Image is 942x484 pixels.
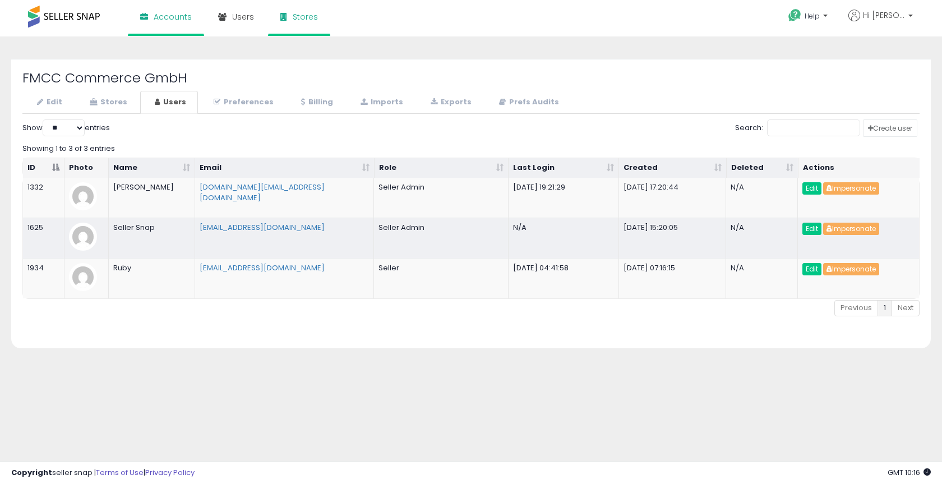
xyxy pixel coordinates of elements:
i: Get Help [788,8,802,22]
th: Email: activate to sort column ascending [195,158,375,178]
td: Ruby [109,258,195,298]
span: Stores [293,11,318,22]
td: 1625 [23,218,64,258]
a: Impersonate [823,183,879,193]
a: Impersonate [823,264,879,274]
td: 1934 [23,258,64,298]
a: Prefs Audits [484,91,571,114]
button: Impersonate [823,223,879,235]
div: Showing 1 to 3 of 3 entries [22,139,920,154]
a: Create user [863,119,917,137]
a: [DOMAIN_NAME][EMAIL_ADDRESS][DOMAIN_NAME] [200,182,325,203]
a: [EMAIL_ADDRESS][DOMAIN_NAME] [200,262,325,273]
a: Edit [802,182,821,195]
td: N/A [726,178,798,218]
a: Edit [22,91,74,114]
th: Last Login: activate to sort column ascending [509,158,619,178]
label: Search: [735,119,860,136]
a: Previous [834,300,878,316]
td: Seller Admin [374,218,509,258]
a: Terms of Use [96,467,144,478]
td: N/A [726,218,798,258]
td: N/A [509,218,619,258]
td: [PERSON_NAME] [109,178,195,218]
td: Seller [374,258,509,298]
button: Impersonate [823,263,879,275]
a: Edit [802,263,821,275]
a: Imports [346,91,415,114]
td: Seller Admin [374,178,509,218]
td: [DATE] 15:20:05 [619,218,726,258]
select: Showentries [43,119,85,136]
td: [DATE] 04:41:58 [509,258,619,298]
a: Privacy Policy [145,467,195,478]
th: ID: activate to sort column descending [23,158,64,178]
span: Accounts [154,11,192,22]
th: Deleted: activate to sort column ascending [727,158,798,178]
th: Role: activate to sort column ascending [375,158,509,178]
strong: Copyright [11,467,52,478]
img: profile [69,223,97,251]
th: Created: activate to sort column ascending [619,158,726,178]
label: Show entries [22,119,110,136]
span: Hi [PERSON_NAME] [863,10,905,21]
a: Users [140,91,198,114]
input: Search: [767,119,860,136]
th: Actions [798,158,920,178]
td: [DATE] 19:21:29 [509,178,619,218]
img: profile [69,182,97,210]
a: Impersonate [823,223,879,234]
th: Name: activate to sort column ascending [109,158,195,178]
a: Exports [416,91,483,114]
a: Hi [PERSON_NAME] [848,10,913,35]
img: profile [69,263,97,291]
a: Billing [287,91,345,114]
div: seller snap | | [11,468,195,478]
span: 2025-09-11 10:16 GMT [888,467,931,478]
a: Edit [802,223,821,235]
td: [DATE] 17:20:44 [619,178,726,218]
td: N/A [726,258,798,298]
span: Users [232,11,254,22]
td: 1332 [23,178,64,218]
a: Stores [75,91,139,114]
a: [EMAIL_ADDRESS][DOMAIN_NAME] [200,222,325,233]
a: Next [892,300,920,316]
a: 1 [878,300,892,316]
th: Photo [64,158,109,178]
span: Create user [868,123,912,133]
a: Preferences [199,91,285,114]
h2: FMCC Commerce GmbH [22,71,920,85]
td: [DATE] 07:16:15 [619,258,726,298]
span: Help [805,11,820,21]
button: Impersonate [823,182,879,195]
td: Seller Snap [109,218,195,258]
